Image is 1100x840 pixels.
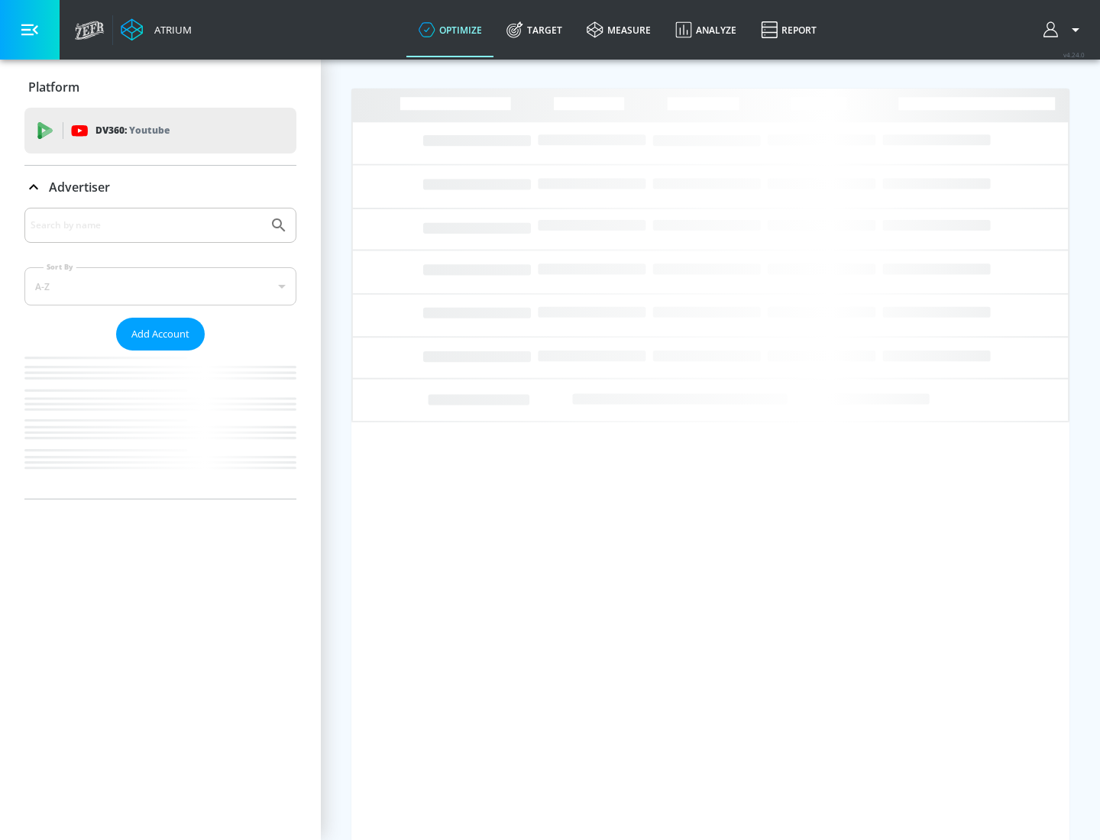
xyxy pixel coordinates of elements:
label: Sort By [44,262,76,272]
input: Search by name [31,215,262,235]
span: Add Account [131,325,189,343]
a: optimize [406,2,494,57]
a: Analyze [663,2,749,57]
a: Target [494,2,574,57]
nav: list of Advertiser [24,351,296,499]
p: DV360: [95,122,170,139]
div: Platform [24,66,296,108]
button: Add Account [116,318,205,351]
a: Atrium [121,18,192,41]
p: Youtube [129,122,170,138]
p: Advertiser [49,179,110,195]
div: Advertiser [24,208,296,499]
div: A-Z [24,267,296,305]
div: Atrium [148,23,192,37]
span: v 4.24.0 [1063,50,1085,59]
div: DV360: Youtube [24,108,296,153]
p: Platform [28,79,79,95]
a: Report [749,2,829,57]
a: measure [574,2,663,57]
div: Advertiser [24,166,296,208]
